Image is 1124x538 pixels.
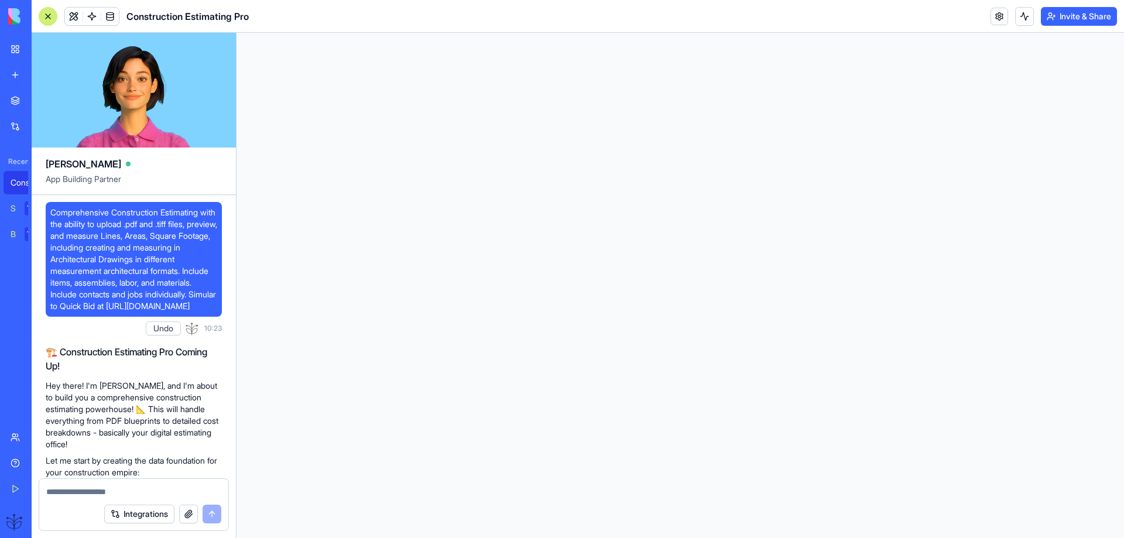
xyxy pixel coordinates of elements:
button: Undo [146,321,181,335]
button: Invite & Share [1041,7,1117,26]
img: ACg8ocJXc4biGNmL-6_84M9niqKohncbsBQNEji79DO8k46BE60Re2nP=s96-c [186,321,200,335]
p: Hey there! I'm [PERSON_NAME], and I'm about to build you a comprehensive construction estimating ... [46,380,222,450]
span: Comprehensive Construction Estimating with the ability to upload .pdf and .tiff files, preview, a... [50,207,217,312]
div: Social Media Content Generator [11,203,16,214]
iframe: To enrich screen reader interactions, please activate Accessibility in Grammarly extension settings [237,33,1124,538]
a: Construction Estimating Pro [4,171,50,194]
a: Blog Generation ProTRY [4,222,50,246]
span: App Building Partner [46,173,222,194]
h2: 🏗️ Construction Estimating Pro Coming Up! [46,345,222,373]
span: Recent [4,157,28,166]
span: [PERSON_NAME] [46,157,121,171]
p: Let me start by creating the data foundation for your construction empire: [46,455,222,478]
span: 10:23 [204,324,222,333]
span: Construction Estimating Pro [126,9,249,23]
a: Social Media Content GeneratorTRY [4,197,50,220]
div: Construction Estimating Pro [11,177,43,189]
div: TRY [25,227,43,241]
img: logo [8,8,81,25]
div: TRY [25,201,43,215]
div: Blog Generation Pro [11,228,16,240]
button: Integrations [104,505,174,523]
img: ACg8ocJXc4biGNmL-6_84M9niqKohncbsBQNEji79DO8k46BE60Re2nP=s96-c [6,512,25,531]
